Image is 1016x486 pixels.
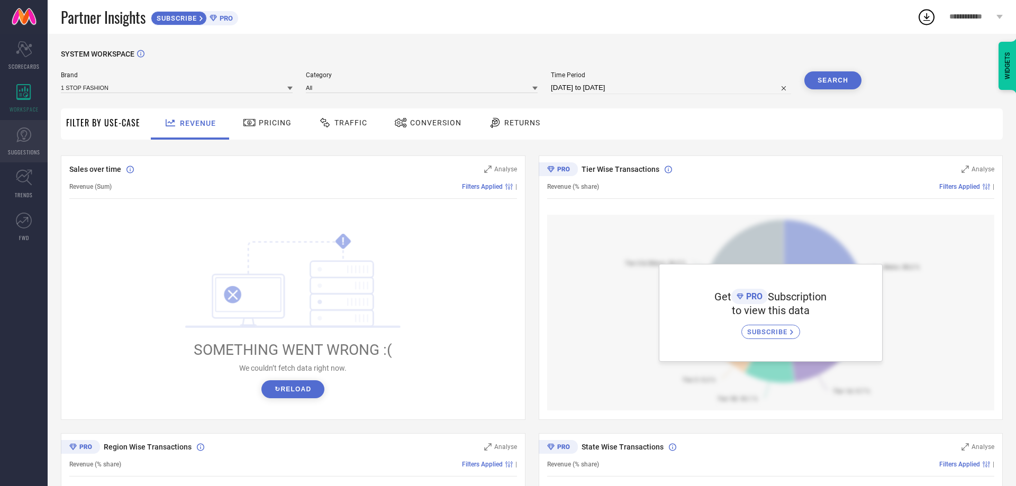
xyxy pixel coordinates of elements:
span: WORKSPACE [10,105,39,113]
button: ↻Reload [261,380,324,398]
span: Revenue (% share) [547,461,599,468]
span: Brand [61,71,293,79]
span: SYSTEM WORKSPACE [61,50,134,58]
div: Open download list [917,7,936,26]
span: SCORECARDS [8,62,40,70]
span: Get [714,290,731,303]
span: SUGGESTIONS [8,148,40,156]
tspan: ! [342,235,344,247]
span: Analyse [494,443,517,451]
span: Filters Applied [462,183,503,190]
span: Revenue [180,119,216,127]
span: SUBSCRIBE [747,328,790,336]
span: FWD [19,234,29,242]
span: Traffic [334,118,367,127]
span: Analyse [972,443,994,451]
svg: Zoom [961,443,969,451]
span: SUBSCRIBE [151,14,199,22]
span: Revenue (% share) [69,461,121,468]
span: | [515,183,517,190]
a: SUBSCRIBE [741,317,800,339]
span: SOMETHING WENT WRONG :( [194,341,392,359]
span: | [993,461,994,468]
a: SUBSCRIBEPRO [151,8,238,25]
span: Filters Applied [939,183,980,190]
span: Filters Applied [939,461,980,468]
svg: Zoom [484,166,492,173]
span: Filter By Use-Case [66,116,140,129]
span: Revenue (Sum) [69,183,112,190]
span: PRO [217,14,233,22]
span: Filters Applied [462,461,503,468]
span: Analyse [494,166,517,173]
span: Returns [504,118,540,127]
div: Premium [539,440,578,456]
input: Select time period [551,81,791,94]
span: Pricing [259,118,292,127]
span: Subscription [768,290,827,303]
span: State Wise Transactions [582,443,664,451]
span: We couldn’t fetch data right now. [239,364,347,372]
span: Tier Wise Transactions [582,165,659,173]
svg: Zoom [961,166,969,173]
div: Premium [61,440,100,456]
span: Conversion [410,118,461,127]
span: TRENDS [15,191,33,199]
span: Time Period [551,71,791,79]
span: Partner Insights [61,6,146,28]
span: to view this data [732,304,810,317]
span: Region Wise Transactions [104,443,192,451]
svg: Zoom [484,443,492,451]
span: Revenue (% share) [547,183,599,190]
span: Category [306,71,538,79]
button: Search [804,71,861,89]
span: Sales over time [69,165,121,173]
span: PRO [743,291,763,301]
span: Analyse [972,166,994,173]
span: | [515,461,517,468]
span: | [993,183,994,190]
div: Premium [539,162,578,178]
